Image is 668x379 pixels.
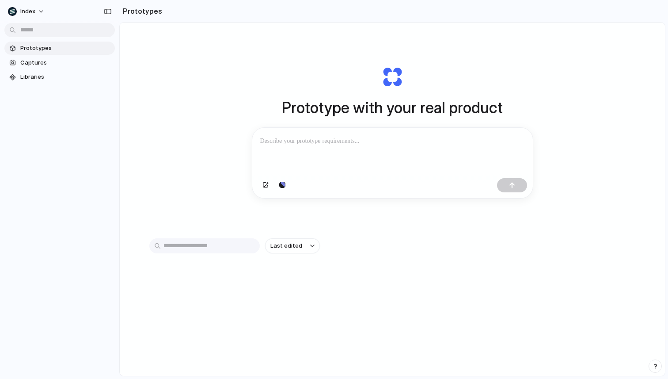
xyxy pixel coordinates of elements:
span: Prototypes [20,44,111,53]
a: Prototypes [4,42,115,55]
a: Libraries [4,70,115,84]
button: Index [4,4,49,19]
h1: Prototype with your real product [282,96,503,119]
button: Last edited [265,238,320,253]
a: Captures [4,56,115,69]
span: Index [20,7,35,16]
h2: Prototypes [119,6,162,16]
span: Last edited [270,241,302,250]
span: Captures [20,58,111,67]
span: Libraries [20,73,111,81]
